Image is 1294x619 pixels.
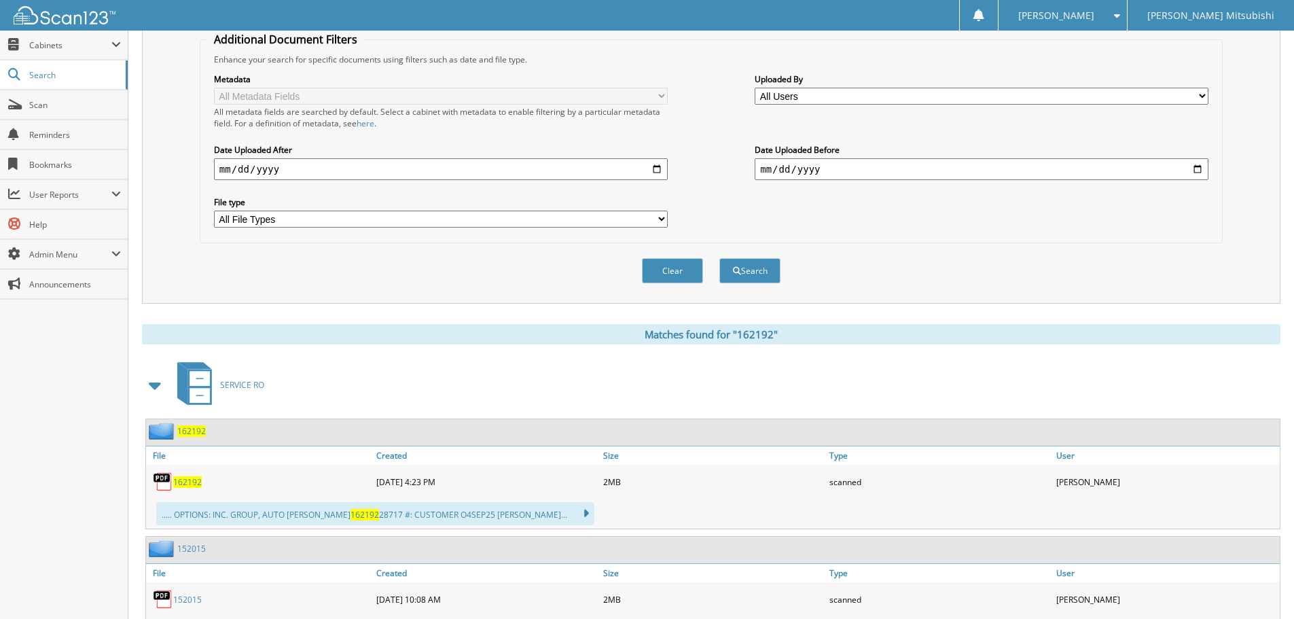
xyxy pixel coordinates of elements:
[373,468,600,495] div: [DATE] 4:23 PM
[373,586,600,613] div: [DATE] 10:08 AM
[1147,12,1274,20] span: [PERSON_NAME] Mitsubishi
[29,129,121,141] span: Reminders
[29,39,111,51] span: Cabinets
[207,54,1215,65] div: Enhance your search for specific documents using filters such as date and file type.
[214,106,668,129] div: All metadata fields are searched by default. Select a cabinet with metadata to enable filtering b...
[149,540,177,557] img: folder2.png
[826,586,1053,613] div: scanned
[373,446,600,465] a: Created
[1018,12,1094,20] span: [PERSON_NAME]
[826,446,1053,465] a: Type
[826,468,1053,495] div: scanned
[29,279,121,290] span: Announcements
[146,446,373,465] a: File
[29,69,119,81] span: Search
[1226,554,1294,619] iframe: Chat Widget
[173,594,202,605] a: 152015
[719,258,780,283] button: Search
[600,446,827,465] a: Size
[600,468,827,495] div: 2MB
[29,189,111,200] span: User Reports
[1053,446,1280,465] a: User
[173,476,202,488] a: 162192
[1053,564,1280,582] a: User
[220,379,264,391] span: SERVICE RO
[214,158,668,180] input: start
[142,324,1280,344] div: Matches found for "162192"
[755,158,1208,180] input: end
[373,564,600,582] a: Created
[826,564,1053,582] a: Type
[351,509,379,520] span: 162192
[177,543,206,554] a: 152015
[14,6,115,24] img: scan123-logo-white.svg
[207,32,364,47] legend: Additional Document Filters
[1053,586,1280,613] div: [PERSON_NAME]
[600,586,827,613] div: 2MB
[214,144,668,156] label: Date Uploaded After
[357,118,374,129] a: here
[29,249,111,260] span: Admin Menu
[146,564,373,582] a: File
[1053,468,1280,495] div: [PERSON_NAME]
[149,423,177,440] img: folder2.png
[169,358,264,412] a: SERVICE RO
[214,196,668,208] label: File type
[755,144,1208,156] label: Date Uploaded Before
[177,425,206,437] a: 162192
[214,73,668,85] label: Metadata
[755,73,1208,85] label: Uploaded By
[153,472,173,492] img: PDF.png
[156,502,594,525] div: ..... OPTIONS: INC. GROUP, AUTO [PERSON_NAME] 28717 #: CUSTOMER O4SEP25 [PERSON_NAME]...
[153,589,173,609] img: PDF.png
[29,159,121,171] span: Bookmarks
[642,258,703,283] button: Clear
[29,219,121,230] span: Help
[29,99,121,111] span: Scan
[600,564,827,582] a: Size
